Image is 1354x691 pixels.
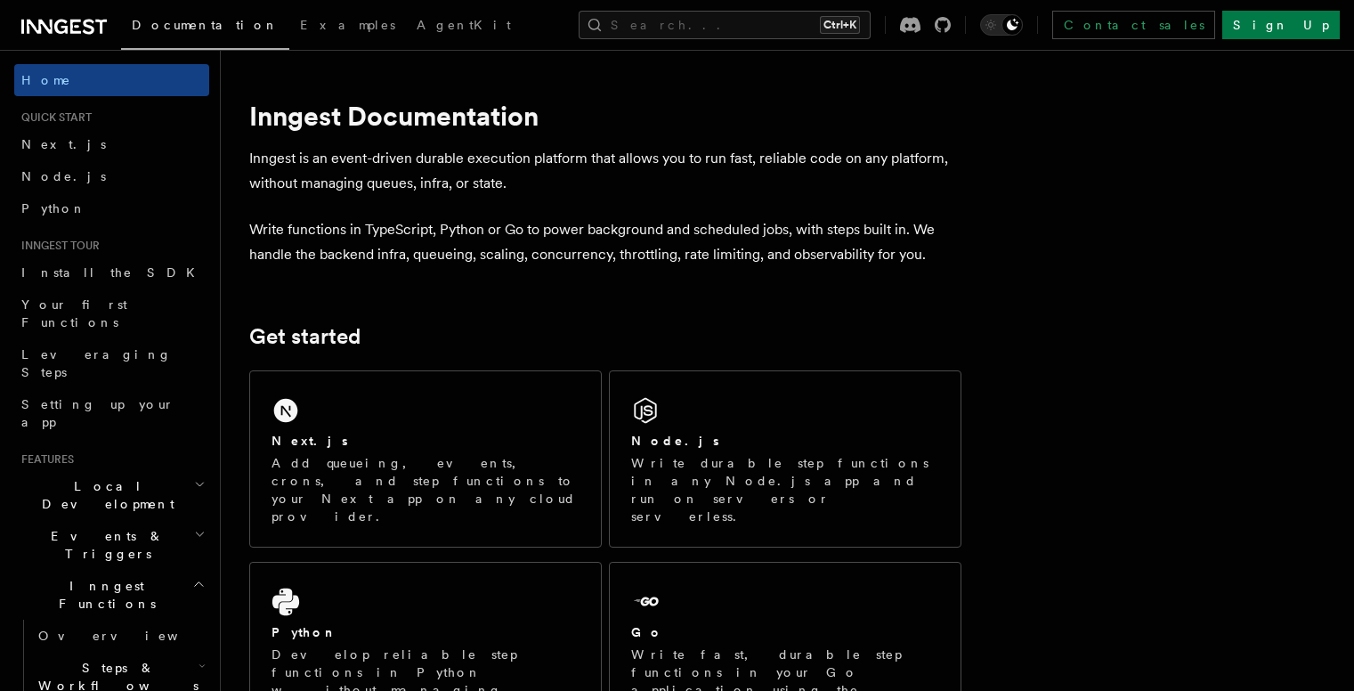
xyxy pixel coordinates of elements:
h2: Next.js [272,432,348,450]
button: Events & Triggers [14,520,209,570]
span: Events & Triggers [14,527,194,563]
a: Documentation [121,5,289,50]
button: Inngest Functions [14,570,209,620]
a: Overview [31,620,209,652]
span: Next.js [21,137,106,151]
span: Home [21,71,71,89]
span: Documentation [132,18,279,32]
span: Local Development [14,477,194,513]
a: Examples [289,5,406,48]
span: Features [14,452,74,467]
h1: Inngest Documentation [249,100,961,132]
a: Next.jsAdd queueing, events, crons, and step functions to your Next app on any cloud provider. [249,370,602,548]
p: Write functions in TypeScript, Python or Go to power background and scheduled jobs, with steps bu... [249,217,961,267]
a: Home [14,64,209,96]
button: Search...Ctrl+K [579,11,871,39]
h2: Go [631,623,663,641]
span: Node.js [21,169,106,183]
a: Your first Functions [14,289,209,338]
a: Setting up your app [14,388,209,438]
a: Leveraging Steps [14,338,209,388]
span: Install the SDK [21,265,206,280]
a: Install the SDK [14,256,209,289]
p: Inngest is an event-driven durable execution platform that allows you to run fast, reliable code ... [249,146,961,196]
span: Setting up your app [21,397,174,429]
button: Local Development [14,470,209,520]
h2: Node.js [631,432,719,450]
span: AgentKit [417,18,511,32]
a: AgentKit [406,5,522,48]
span: Quick start [14,110,92,125]
span: Inngest Functions [14,577,192,613]
h2: Python [272,623,337,641]
span: Examples [300,18,395,32]
span: Leveraging Steps [21,347,172,379]
span: Python [21,201,86,215]
p: Write durable step functions in any Node.js app and run on servers or serverless. [631,454,939,525]
a: Node.jsWrite durable step functions in any Node.js app and run on servers or serverless. [609,370,961,548]
a: Next.js [14,128,209,160]
span: Your first Functions [21,297,127,329]
span: Overview [38,629,222,643]
a: Get started [249,324,361,349]
a: Sign Up [1222,11,1340,39]
a: Python [14,192,209,224]
a: Contact sales [1052,11,1215,39]
p: Add queueing, events, crons, and step functions to your Next app on any cloud provider. [272,454,580,525]
button: Toggle dark mode [980,14,1023,36]
a: Node.js [14,160,209,192]
span: Inngest tour [14,239,100,253]
kbd: Ctrl+K [820,16,860,34]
